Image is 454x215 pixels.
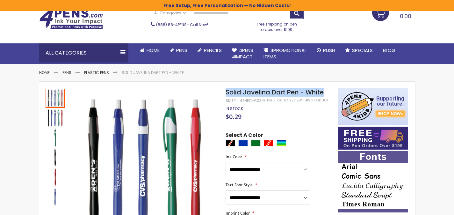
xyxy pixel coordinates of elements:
[204,47,222,54] span: Pencils
[135,43,165,57] a: Home
[372,4,415,20] a: 0.00 0
[227,43,258,64] a: 4Pens4impact
[338,88,408,125] img: 4pens 4 kids
[240,98,262,103] div: 4PHPC-503
[147,47,160,54] span: Home
[340,43,378,57] a: Specials
[46,147,65,167] div: Solid Javelina Dart Pen - White
[251,140,261,146] div: Green
[62,70,71,75] a: Pens
[226,154,242,159] span: Ink Color
[46,128,65,147] div: Solid Javelina Dart Pen - White
[46,167,65,187] div: Solid Javelina Dart Pen - White
[46,128,65,147] img: Solid Javelina Dart Pen - White
[226,106,243,111] div: Availability
[352,47,373,54] span: Specials
[338,127,408,150] img: Free shipping on orders over $199
[46,148,65,167] img: Solid Javelina Dart Pen - White
[176,47,187,54] span: Pens
[323,47,335,54] span: Rush
[226,112,241,121] span: $0.29
[263,47,306,60] span: 4PROMOTIONAL ITEMS
[122,70,184,75] li: Solid Javelina Dart Pen - White
[226,106,243,111] span: In stock
[39,70,50,75] a: Home
[238,140,248,146] div: Blue
[156,22,187,27] a: (888) 88-4PENS
[338,151,408,212] img: font-personalization-examples
[46,188,65,207] img: Solid Javelina Dart Pen - White
[383,47,395,54] span: Blog
[165,43,192,57] a: Pens
[192,43,227,57] a: Pencils
[156,22,208,27] span: - Call Now!
[226,182,253,188] span: Text Font Style
[39,43,128,63] div: All Categories
[39,9,103,29] img: 4Pens Custom Pens and Promotional Products
[250,19,304,32] div: Free shipping on pen orders over $199
[151,8,189,18] a: All Categories
[400,12,411,20] span: 0.00
[226,132,263,140] span: Select A Color
[312,43,340,57] a: Rush
[226,98,237,103] strong: SKU
[154,11,186,16] span: All Categories
[46,168,65,187] img: Solid Javelina Dart Pen - White
[46,108,65,128] img: Solid Javelina Dart Pen - White
[84,70,109,75] a: Plastic Pens
[378,43,400,57] a: Blog
[226,88,324,97] span: Solid Javelina Dart Pen - White
[46,88,65,108] div: Solid Javelina Dart Pen - White
[277,140,286,146] div: Assorted
[258,43,312,64] a: 4PROMOTIONALITEMS
[232,47,253,60] span: 4Pens 4impact
[262,98,328,103] a: Be the first to review this product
